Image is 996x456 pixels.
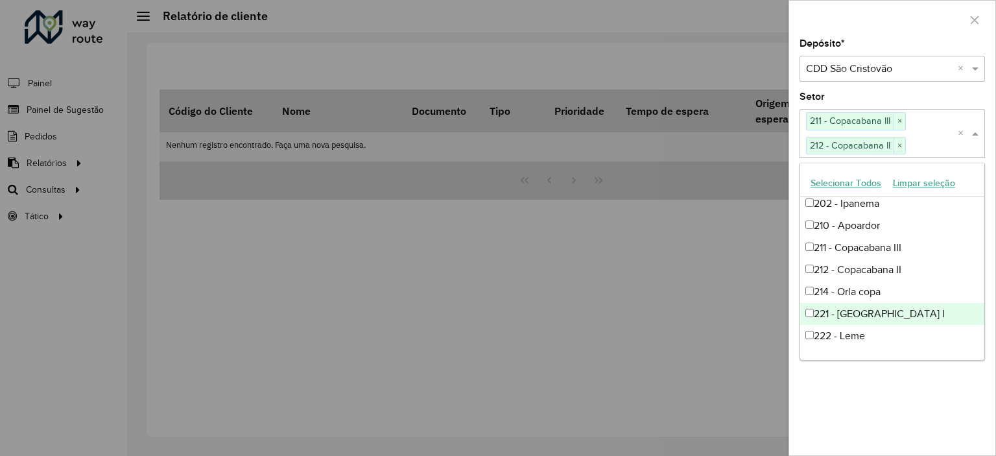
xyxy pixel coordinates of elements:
span: Clear all [958,61,969,77]
label: Depósito [800,36,845,51]
span: × [894,114,905,129]
span: Clear all [958,126,969,141]
button: Limpar seleção [887,173,961,193]
div: 202 - Ipanema [800,193,984,215]
span: 212 - Copacabana II [807,138,894,153]
span: × [894,138,905,154]
div: 214 - Orla copa [800,281,984,303]
div: 211 - Copacabana III [800,237,984,259]
span: 211 - Copacabana III [807,113,894,128]
div: 212 - Copacabana II [800,259,984,281]
label: Setor [800,89,825,104]
div: 222 - Leme [800,325,984,347]
button: Selecionar Todos [805,173,887,193]
div: 223 - Urca [800,347,984,369]
div: 210 - Apoardor [800,215,984,237]
div: 221 - [GEOGRAPHIC_DATA] I [800,303,984,325]
ng-dropdown-panel: Options list [800,163,985,361]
